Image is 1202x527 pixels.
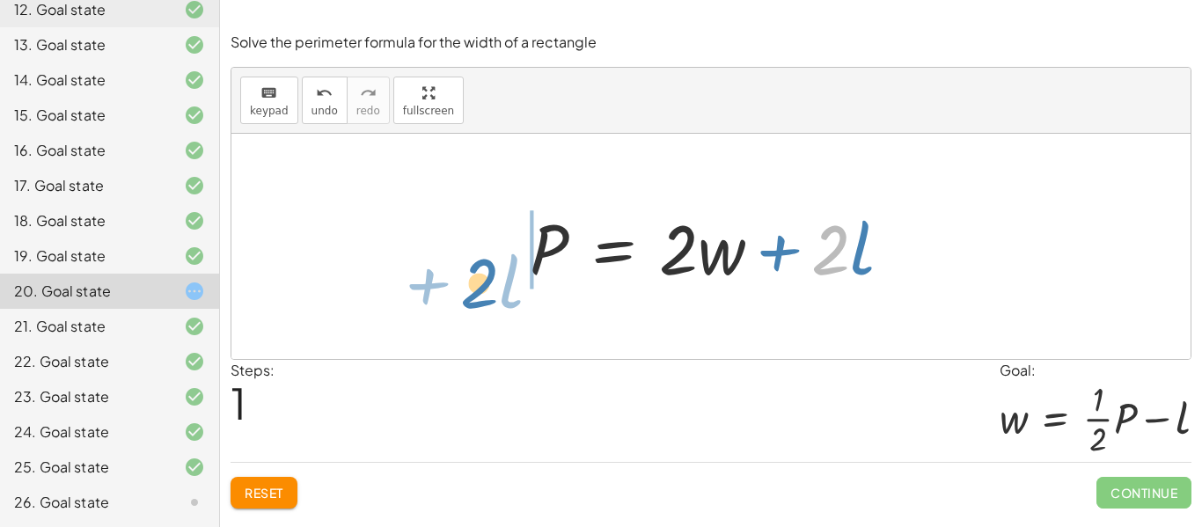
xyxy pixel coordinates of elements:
[184,140,205,161] i: Task finished and correct.
[184,316,205,337] i: Task finished and correct.
[184,245,205,267] i: Task finished and correct.
[311,105,338,117] span: undo
[14,70,156,91] div: 14. Goal state
[245,485,283,501] span: Reset
[14,245,156,267] div: 19. Goal state
[184,421,205,443] i: Task finished and correct.
[231,477,297,509] button: Reset
[184,210,205,231] i: Task finished and correct.
[14,421,156,443] div: 24. Goal state
[14,175,156,196] div: 17. Goal state
[14,105,156,126] div: 15. Goal state
[1000,360,1191,381] div: Goal:
[14,281,156,302] div: 20. Goal state
[184,70,205,91] i: Task finished and correct.
[184,386,205,407] i: Task finished and correct.
[184,492,205,513] i: Task not started.
[14,34,156,55] div: 13. Goal state
[14,210,156,231] div: 18. Goal state
[14,457,156,478] div: 25. Goal state
[14,351,156,372] div: 22. Goal state
[403,105,454,117] span: fullscreen
[240,77,298,124] button: keyboardkeypad
[184,105,205,126] i: Task finished and correct.
[250,105,289,117] span: keypad
[14,386,156,407] div: 23. Goal state
[260,83,277,104] i: keyboard
[393,77,464,124] button: fullscreen
[356,105,380,117] span: redo
[360,83,377,104] i: redo
[316,83,333,104] i: undo
[184,351,205,372] i: Task finished and correct.
[184,175,205,196] i: Task finished and correct.
[14,492,156,513] div: 26. Goal state
[347,77,390,124] button: redoredo
[231,376,246,429] span: 1
[14,140,156,161] div: 16. Goal state
[302,77,348,124] button: undoundo
[231,361,275,379] label: Steps:
[184,34,205,55] i: Task finished and correct.
[184,281,205,302] i: Task started.
[14,316,156,337] div: 21. Goal state
[231,33,1191,53] p: Solve the perimeter formula for the width of a rectangle
[184,457,205,478] i: Task finished and correct.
